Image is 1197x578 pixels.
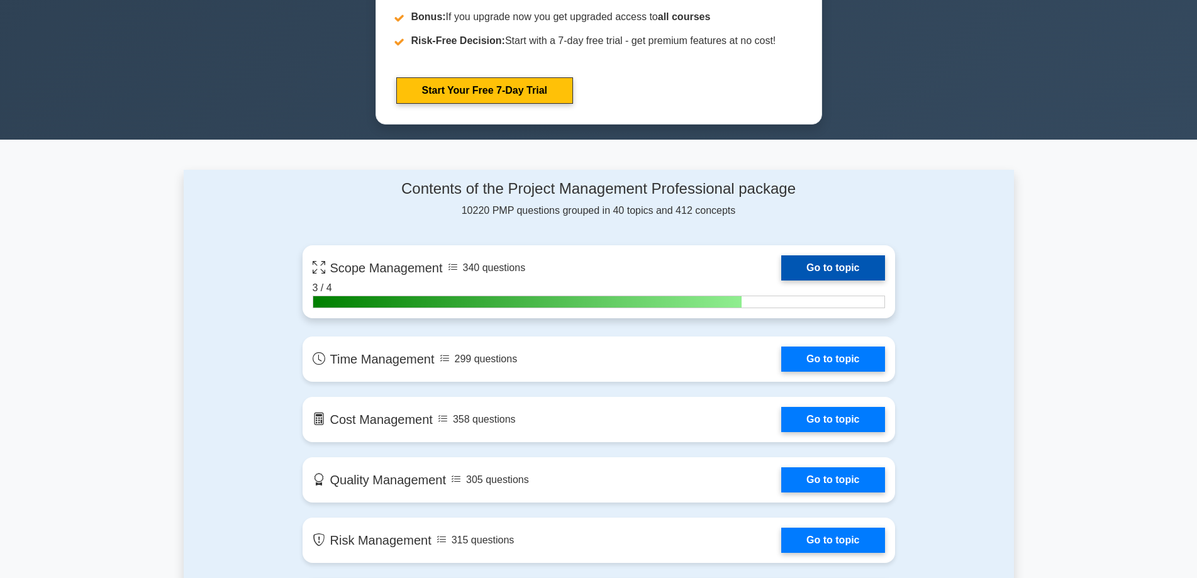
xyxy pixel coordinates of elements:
[781,467,884,492] a: Go to topic
[396,77,573,104] a: Start Your Free 7-Day Trial
[781,255,884,281] a: Go to topic
[781,347,884,372] a: Go to topic
[781,528,884,553] a: Go to topic
[303,180,895,198] h4: Contents of the Project Management Professional package
[303,180,895,218] div: 10220 PMP questions grouped in 40 topics and 412 concepts
[781,407,884,432] a: Go to topic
